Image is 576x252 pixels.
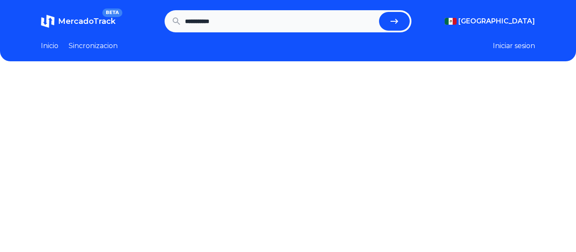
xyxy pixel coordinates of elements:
button: Iniciar sesion [493,41,535,51]
button: [GEOGRAPHIC_DATA] [445,16,535,26]
img: MercadoTrack [41,14,55,28]
a: MercadoTrackBETA [41,14,116,28]
img: Mexico [445,18,457,25]
span: [GEOGRAPHIC_DATA] [458,16,535,26]
a: Inicio [41,41,58,51]
span: BETA [102,9,122,17]
span: MercadoTrack [58,17,116,26]
a: Sincronizacion [69,41,118,51]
